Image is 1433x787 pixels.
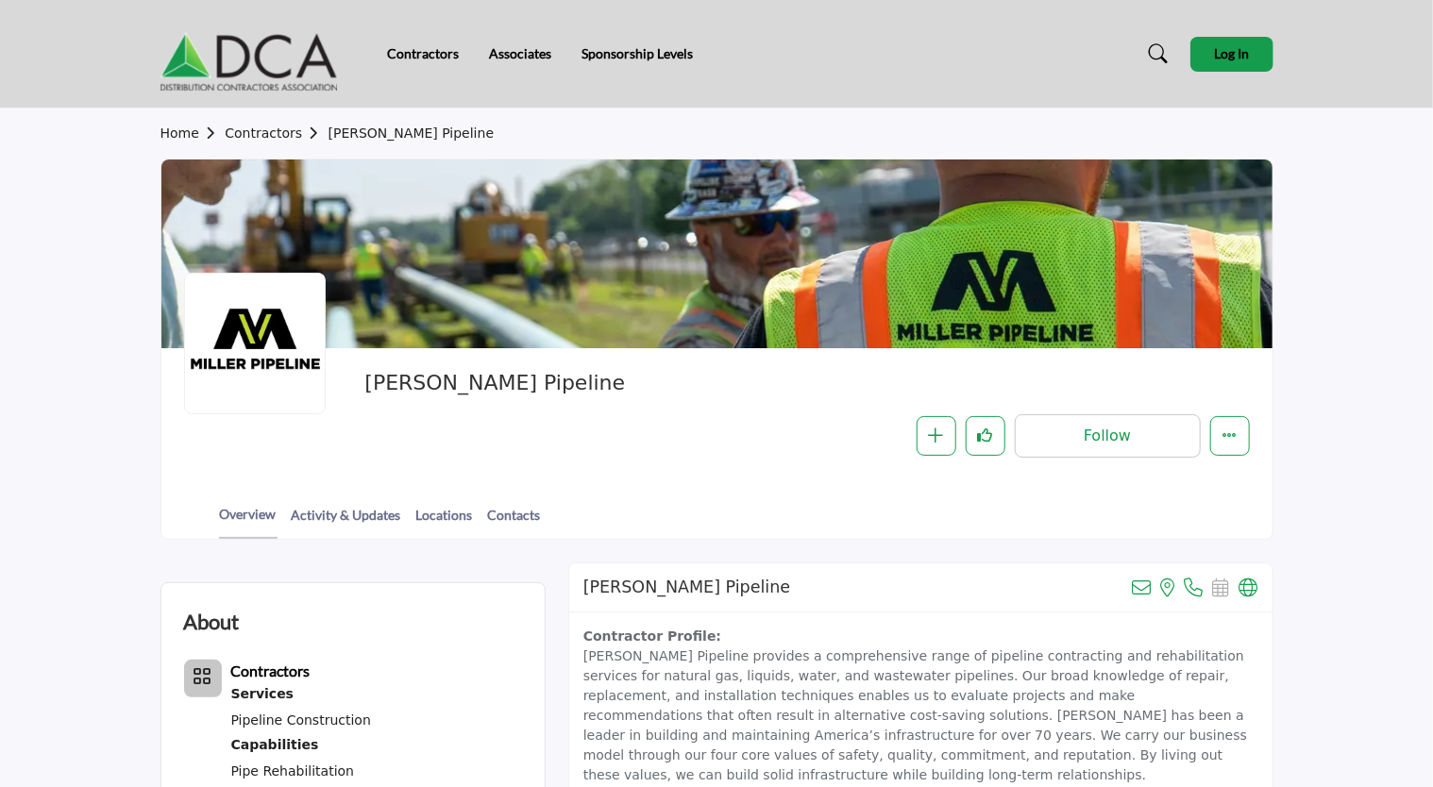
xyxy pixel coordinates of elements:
[160,126,226,141] a: Home
[1214,45,1249,61] span: Log In
[184,606,240,637] h2: About
[1015,414,1201,458] button: Follow
[583,578,790,597] h2: Miller Pipeline
[225,126,328,141] a: Contractors
[231,682,371,707] a: Services
[1210,416,1250,456] button: More details
[231,733,371,758] a: Capabilities
[415,505,474,538] a: Locations
[329,126,495,141] a: [PERSON_NAME] Pipeline
[966,416,1005,456] button: Like
[231,664,311,679] a: Contractors
[231,733,371,758] div: Specialized skills and equipment for executing complex projects using advanced techniques and met...
[231,661,311,679] b: Contractors
[582,45,693,61] a: Sponsorship Levels
[291,505,402,538] a: Activity & Updates
[1190,37,1273,72] button: Log In
[1130,39,1180,69] a: Search
[231,712,371,728] a: Pipeline Construction
[487,505,542,538] a: Contacts
[583,628,721,644] strong: Contractor Profile:
[364,371,884,395] h2: [PERSON_NAME] Pipeline
[231,682,371,707] div: Comprehensive offerings for pipeline construction, maintenance, and repair across various infrast...
[219,504,278,539] a: Overview
[231,763,355,779] a: Pipe Rehabilitation
[387,45,459,61] a: Contractors
[184,660,222,697] button: Category Icon
[489,45,551,61] a: Associates
[160,16,347,92] img: site Logo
